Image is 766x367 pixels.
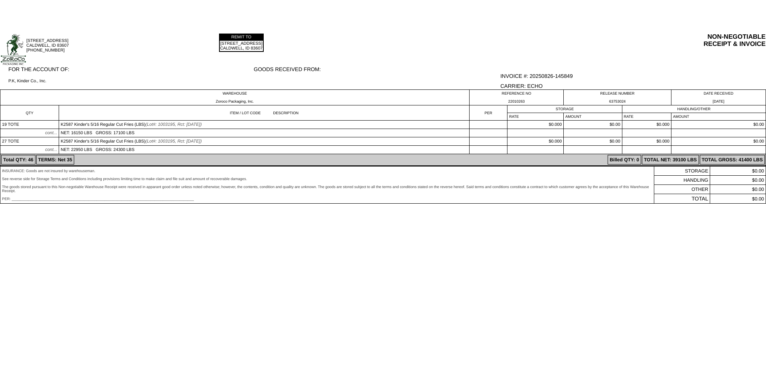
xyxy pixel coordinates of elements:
td: DATE RECEIVED [DATE] [671,90,766,105]
td: HANDLING/OTHER [622,105,766,113]
td: $0.000 [622,121,671,129]
td: K2587 Kinder's 5/16 Regular Cut Fries (LBS) [59,121,470,129]
td: $0.00 [564,137,622,146]
span: (Lot#: 1003195, Rct: [DATE]) [146,122,202,127]
td: Billed QTY: 0 [608,155,641,165]
div: INVOICE #: 20250826-145849 [500,73,766,79]
span: cont... [45,147,57,152]
img: logoSmallFull.jpg [0,34,26,65]
td: REFERENCE NO 22010263 [470,90,564,105]
span: cont... [45,131,57,135]
div: CARRIER: ECHO [500,83,766,89]
td: $0.00 [564,121,622,129]
td: $0.000 [507,121,564,129]
div: P.K, Kinder Co., Inc. [8,79,253,83]
td: 19 TOTE [0,121,59,129]
td: $0.00 [710,167,766,176]
td: RELEASE NUMBER 63753024 [564,90,671,105]
td: REMIT TO [220,34,263,40]
td: TOTAL GROSS: 41400 LBS [700,155,765,165]
td: RATE [507,113,564,121]
td: $0.00 [710,185,766,194]
td: AMOUNT [671,113,766,121]
td: $0.00 [671,137,766,146]
div: FOR THE ACCOUNT OF: [8,66,253,72]
div: GOODS RECEIVED FROM: [254,66,499,72]
td: [STREET_ADDRESS] CALDWELL, ID 83607 [220,41,263,51]
div: NON-NEGOTIABLE RECEIPT & INVOICE [450,34,766,48]
td: TERMS: Net 35 [36,155,74,165]
td: OTHER [654,185,710,194]
td: 27 TOTE [0,137,59,146]
td: ITEM / LOT CODE DESCRIPTION [59,105,470,121]
td: K2587 Kinder's 5/16 Regular Cut Fries (LBS) [59,137,470,146]
td: TOTAL NET: 39100 LBS [642,155,699,165]
td: $0.000 [622,137,671,146]
td: PER [470,105,507,121]
td: $0.000 [507,137,564,146]
td: NET: 22950 LBS GROSS: 24300 LBS [59,146,470,154]
td: $0.00 [671,121,766,129]
td: WAREHOUSE Zoroco Packaging, Inc. [0,90,470,105]
span: (Lot#: 1003195, Rct: [DATE]) [146,139,202,144]
td: QTY [0,105,59,121]
div: INSURANCE: Goods are not insured by warehouseman. See reverse side for Storage Terms and Conditio... [2,169,652,201]
td: $0.00 [710,176,766,185]
td: $0.00 [710,194,766,204]
td: Total QTY: 46 [1,155,36,165]
td: HANDLING [654,176,710,185]
td: AMOUNT [564,113,622,121]
td: STORAGE [654,167,710,176]
td: STORAGE [507,105,622,113]
td: TOTAL [654,194,710,204]
td: NET: 16150 LBS GROSS: 17100 LBS [59,129,470,137]
td: RATE [622,113,671,121]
